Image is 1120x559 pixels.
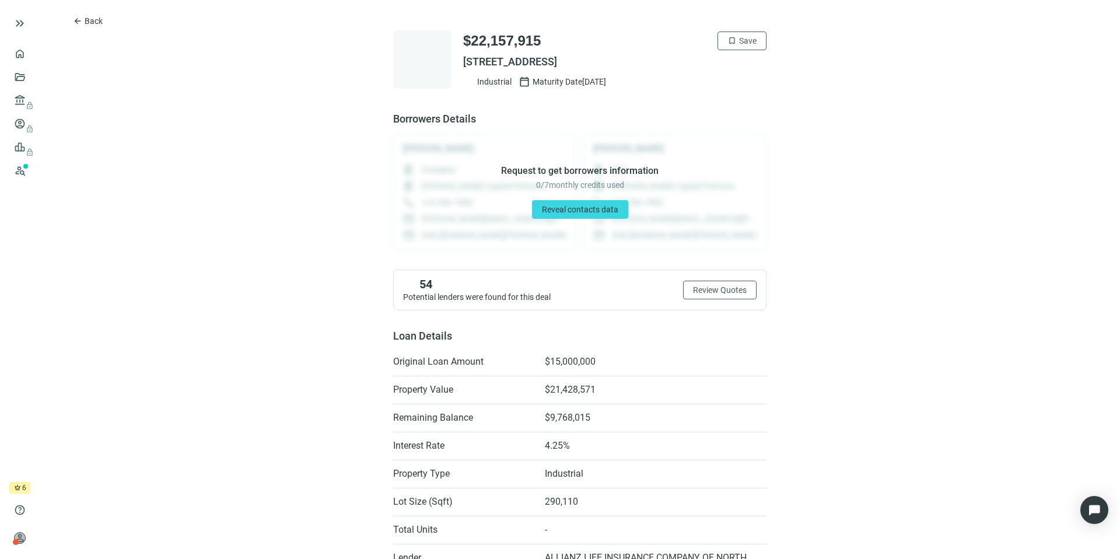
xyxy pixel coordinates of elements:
[693,285,747,295] span: Review Quotes
[73,16,82,26] span: arrow_back
[393,384,533,396] span: Property Value
[519,76,530,88] span: calendar_today
[14,504,26,516] span: help
[545,412,590,424] span: $9,768,015
[63,12,113,30] button: arrow_backBack
[393,440,533,452] span: Interest Rate
[545,440,570,452] span: 4.25%
[545,524,547,536] span: -
[13,16,27,30] button: keyboard_double_arrow_right
[393,468,533,480] span: Property Type
[542,205,618,214] span: Reveal contacts data
[533,76,606,88] span: Maturity Date [DATE]
[419,277,432,291] span: 54
[22,482,26,494] span: 6
[501,165,659,177] span: Request to get borrowers information
[463,32,541,50] span: $22,157,915
[393,524,533,536] span: Total Units
[463,55,766,69] span: [STREET_ADDRESS]
[403,292,551,302] span: Potential lenders were found for this deal
[545,496,578,508] span: 290,110
[739,36,757,46] span: Save
[85,16,103,26] span: Back
[545,356,596,368] span: $15,000,000
[532,200,628,219] button: Reveal contacts data
[536,179,624,191] span: 0 / 7 monthly credits used
[683,281,757,299] button: Review Quotes
[717,32,766,50] button: bookmarkSave
[393,496,533,508] span: Lot Size (Sqft)
[545,468,583,480] span: Industrial
[14,484,21,491] span: crown
[14,532,26,544] span: person
[393,412,533,424] span: Remaining Balance
[393,330,452,342] span: Loan Details
[477,76,512,88] span: Industrial
[1080,496,1108,524] div: Open Intercom Messenger
[727,36,737,46] span: bookmark
[393,112,766,126] span: Borrowers Details
[545,384,596,396] span: $21,428,571
[393,356,533,368] span: Original Loan Amount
